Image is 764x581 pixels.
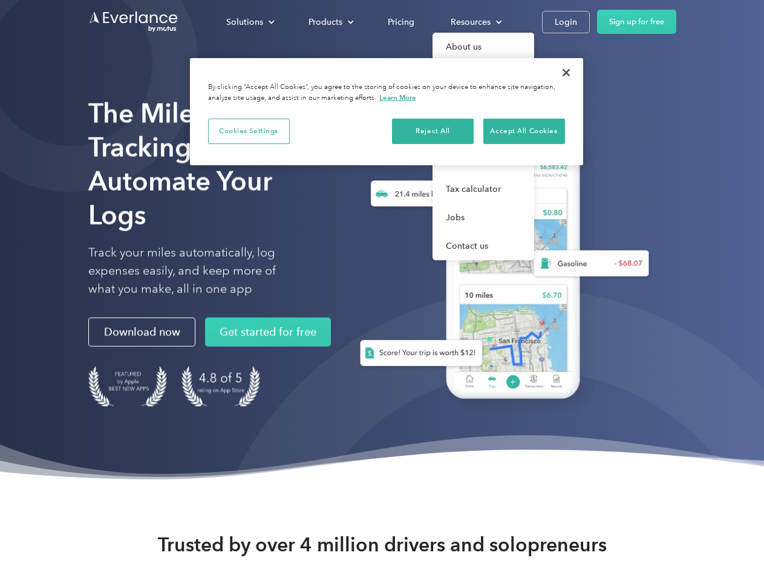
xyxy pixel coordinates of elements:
[208,82,565,103] div: By clicking “Accept All Cookies”, you agree to the storing of cookies on your device to enhance s...
[190,58,583,165] div: Privacy
[388,15,414,30] div: Pricing
[88,318,195,347] a: Download now
[376,11,426,33] a: Pricing
[433,33,534,61] a: About us
[433,232,534,260] a: Contact us
[433,33,534,260] nav: Resources
[341,115,659,417] img: Everlance, mileage tracker app, expense tracking app
[205,318,331,347] a: Get started for free
[190,58,583,165] div: Cookie banner
[433,203,534,232] a: Jobs
[214,11,284,33] div: Solutions
[88,366,167,407] img: Badge for Featured by Apple Best New Apps
[181,366,260,407] img: 4.9 out of 5 stars on the app store
[208,119,290,144] button: Cookies Settings
[158,533,607,557] strong: Trusted by over 4 million drivers and solopreneurs
[433,175,534,203] a: Tax calculator
[439,11,512,33] div: Resources
[379,93,416,102] a: More information about your privacy, opens in a new tab
[88,10,179,33] a: Go to homepage
[597,10,676,34] a: Sign up for free
[553,59,580,86] button: Close
[451,15,491,30] div: Resources
[555,15,577,30] div: Login
[542,11,590,33] a: Login
[309,15,342,30] div: Products
[392,119,474,144] button: Reject All
[483,119,565,144] button: Accept All Cookies
[296,11,364,33] div: Products
[88,244,304,298] p: Track your miles automatically, log expenses easily, and keep more of what you make, all in one app
[226,15,263,30] div: Solutions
